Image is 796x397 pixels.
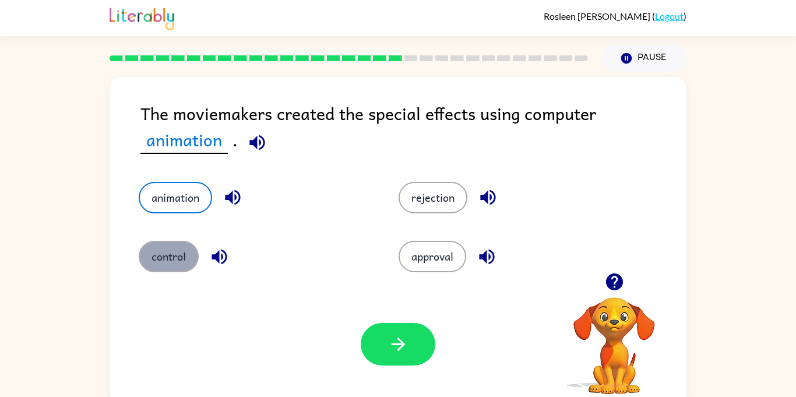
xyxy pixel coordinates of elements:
button: control [139,241,199,272]
a: Logout [655,10,684,22]
div: The moviemakers created the special effects using computer . [140,100,686,159]
button: Pause [602,45,686,72]
button: rejection [399,182,467,213]
span: Rosleen [PERSON_NAME] [544,10,652,22]
button: approval [399,241,466,272]
video: Your browser must support playing .mp4 files to use Literably. Please try using another browser. [556,279,672,396]
img: Literably [110,5,174,30]
div: ( ) [544,10,686,22]
button: animation [139,182,212,213]
span: animation [140,127,228,154]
